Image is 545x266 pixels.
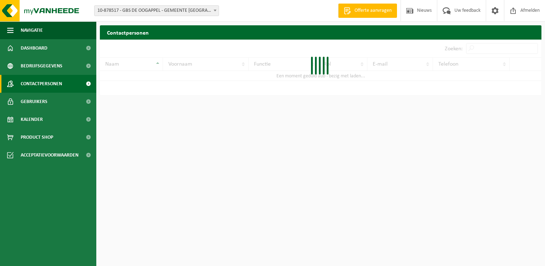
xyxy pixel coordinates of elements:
[100,25,541,39] h2: Contactpersonen
[21,57,62,75] span: Bedrijfsgegevens
[21,93,47,111] span: Gebruikers
[94,5,219,16] span: 10-878517 - GBS DE OOGAPPEL - GEMEENTE BEVEREN - KOSTENPLAATS 46 - VRASENE
[21,39,47,57] span: Dashboard
[353,7,393,14] span: Offerte aanvragen
[338,4,397,18] a: Offerte aanvragen
[21,21,43,39] span: Navigatie
[21,111,43,128] span: Kalender
[21,146,78,164] span: Acceptatievoorwaarden
[21,128,53,146] span: Product Shop
[21,75,62,93] span: Contactpersonen
[95,6,219,16] span: 10-878517 - GBS DE OOGAPPEL - GEMEENTE BEVEREN - KOSTENPLAATS 46 - VRASENE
